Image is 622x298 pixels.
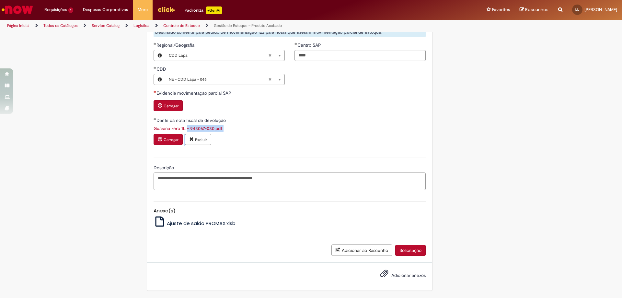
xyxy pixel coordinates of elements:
div: Padroniza [185,6,222,14]
button: Adicionar ao Rascunho [331,244,392,256]
span: NE - CDD Lapa - 046 [169,74,268,85]
a: Logistica [133,23,149,28]
abbr: Limpar campo CDD [265,74,275,85]
img: click_logo_yellow_360x200.png [157,5,175,14]
button: Carregar anexo de Evidencia movimentação parcial SAP Required [154,100,183,111]
a: Página inicial [7,23,29,28]
input: Centro SAP [294,50,426,61]
span: Necessários [154,90,156,93]
span: CDD Lapa [169,50,268,61]
span: Ajuste de saldo PROMAX.xlsb [167,220,236,227]
div: Destinado somente para pedido de movimentação 122 para notas que fizeram movimentação parcial de ... [154,27,426,37]
span: [PERSON_NAME] [584,7,617,12]
button: Adicionar anexos [378,268,390,282]
ul: Trilhas de página [5,20,410,32]
small: Excluir [195,137,207,142]
small: Carregar [164,103,179,109]
span: Descrição [154,165,175,171]
a: CDD LapaLimpar campo Regional/Geografia [166,50,284,61]
span: Rascunhos [525,6,548,13]
h5: Anexo(s) [154,208,426,214]
span: LL [575,7,579,12]
abbr: Limpar campo Regional/Geografia [265,50,275,61]
span: More [138,6,148,13]
textarea: Descrição [154,173,426,190]
button: Excluir anexo Guarana zero 1L - 943067-030.pdf [185,134,211,145]
span: Obrigatório Preenchido [154,118,156,120]
button: Carregar anexo de Danfe da nota fiscal de devolução Required [154,134,183,145]
span: Regional/Geografia [156,42,196,48]
a: Download de Guarana zero 1L - 943067-030.pdf [154,125,222,131]
span: Centro SAP [297,42,322,48]
button: CDD, Visualizar este registro NE - CDD Lapa - 046 [154,74,166,85]
span: Evidencia movimentação parcial SAP [156,90,233,96]
img: ServiceNow [1,3,34,16]
span: CDD [156,66,167,72]
span: Favoritos [492,6,510,13]
a: Service Catalog [92,23,120,28]
span: Obrigatório Preenchido [154,66,156,69]
a: NE - CDD Lapa - 046Limpar campo CDD [166,74,284,85]
a: Gestão de Estoque – Produto Acabado [214,23,282,28]
a: Todos os Catálogos [43,23,78,28]
span: Despesas Corporativas [83,6,128,13]
a: Controle de Estoque [163,23,200,28]
p: +GenAi [206,6,222,14]
span: Obrigatório Preenchido [154,42,156,45]
small: Carregar [164,137,179,142]
span: Requisições [44,6,67,13]
span: Adicionar anexos [391,272,426,278]
button: Solicitação [395,245,426,256]
span: 1 [68,7,73,13]
span: Danfe da nota fiscal de devolução [156,117,227,123]
a: Rascunhos [520,7,548,13]
button: Regional/Geografia, Visualizar este registro CDD Lapa [154,50,166,61]
a: Ajuste de saldo PROMAX.xlsb [154,220,236,227]
span: Obrigatório Preenchido [294,42,297,45]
